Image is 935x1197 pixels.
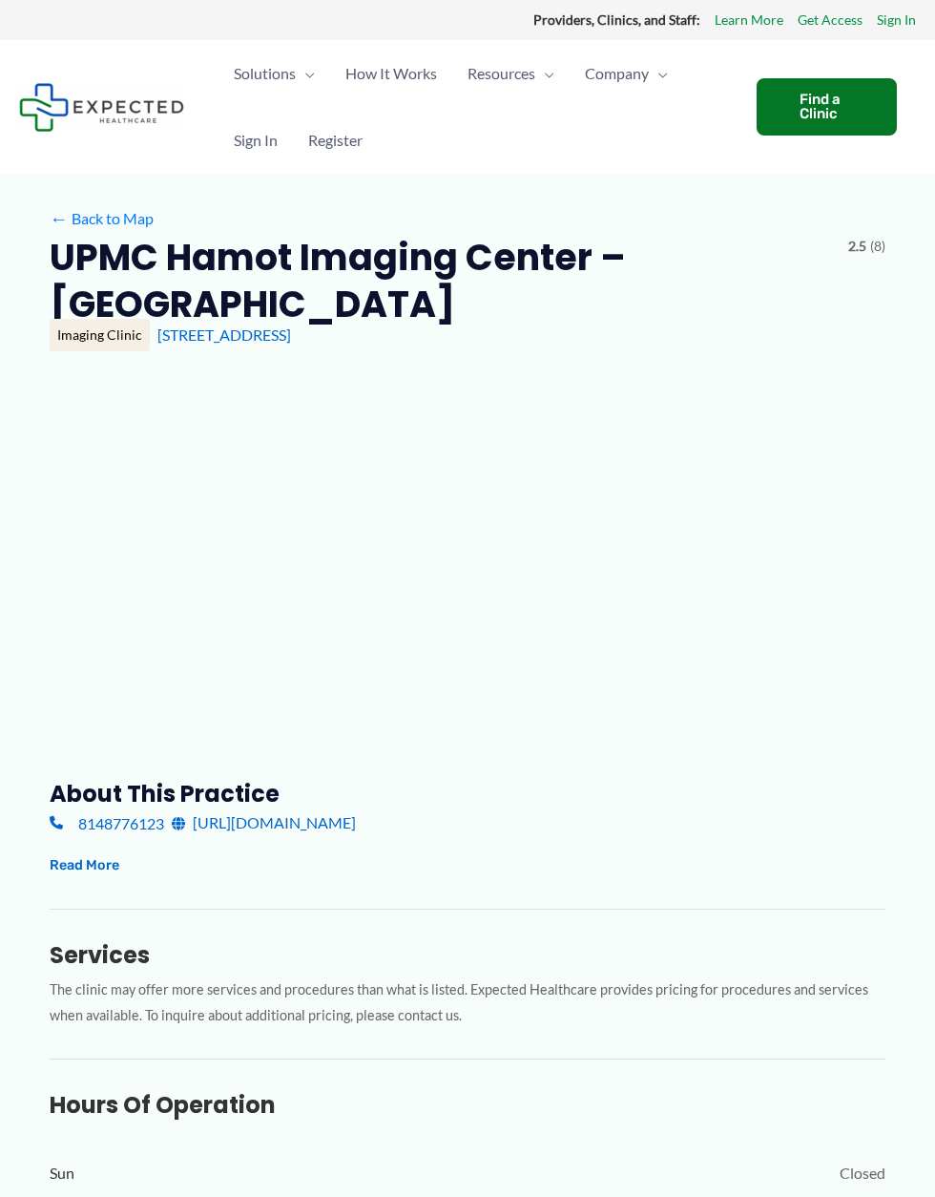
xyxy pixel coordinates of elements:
span: Sun [50,1159,74,1187]
span: (8) [870,234,885,259]
a: Learn More [715,8,783,32]
h3: About this practice [50,779,885,808]
span: Menu Toggle [535,40,554,107]
h3: Hours of Operation [50,1090,885,1120]
span: Menu Toggle [296,40,315,107]
nav: Primary Site Navigation [218,40,738,174]
span: Company [585,40,649,107]
span: Resources [467,40,535,107]
a: ResourcesMenu Toggle [452,40,570,107]
a: ←Back to Map [50,204,154,233]
p: The clinic may offer more services and procedures than what is listed. Expected Healthcare provid... [50,977,885,1029]
a: SolutionsMenu Toggle [218,40,330,107]
span: Sign In [234,107,278,174]
span: Menu Toggle [649,40,668,107]
div: Imaging Clinic [50,319,150,351]
a: Register [293,107,378,174]
h2: UPMC Hamot Imaging Center – [GEOGRAPHIC_DATA] [50,234,833,328]
strong: Providers, Clinics, and Staff: [533,11,700,28]
span: Closed [840,1159,885,1187]
span: Solutions [234,40,296,107]
a: How It Works [330,40,452,107]
span: ← [50,209,68,227]
a: 8148776123 [50,808,164,837]
a: [STREET_ADDRESS] [157,325,291,344]
span: 2.5 [848,234,866,259]
h3: Services [50,940,885,970]
span: Register [308,107,363,174]
a: Find a Clinic [757,78,897,136]
img: Expected Healthcare Logo - side, dark font, small [19,83,184,132]
a: [URL][DOMAIN_NAME] [172,808,356,837]
a: Sign In [218,107,293,174]
button: Read More [50,854,119,877]
span: How It Works [345,40,437,107]
a: Sign In [877,8,916,32]
a: CompanyMenu Toggle [570,40,683,107]
a: Get Access [798,8,862,32]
